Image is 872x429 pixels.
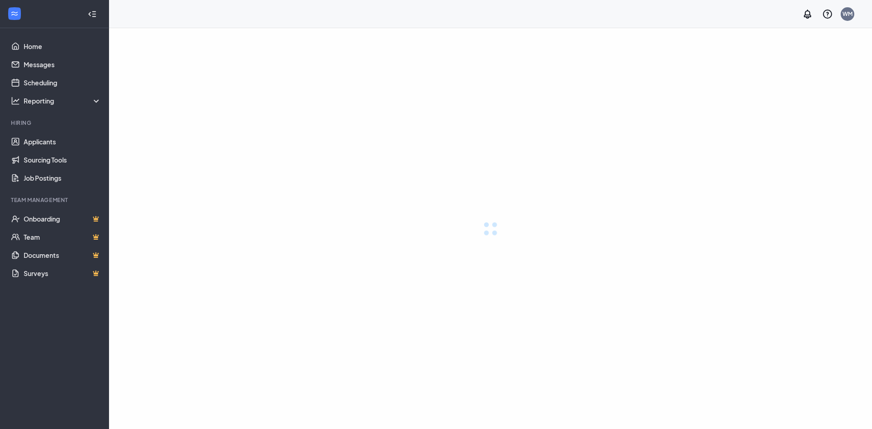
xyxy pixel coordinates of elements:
a: OnboardingCrown [24,210,101,228]
a: Sourcing Tools [24,151,101,169]
a: SurveysCrown [24,264,101,282]
a: Messages [24,55,101,74]
svg: QuestionInfo [822,9,833,20]
svg: Notifications [802,9,813,20]
a: Scheduling [24,74,101,92]
a: Job Postings [24,169,101,187]
a: Applicants [24,133,101,151]
div: WM [842,10,852,18]
a: TeamCrown [24,228,101,246]
div: Hiring [11,119,99,127]
div: Team Management [11,196,99,204]
svg: Collapse [88,10,97,19]
svg: WorkstreamLogo [10,9,19,18]
a: Home [24,37,101,55]
a: DocumentsCrown [24,246,101,264]
svg: Analysis [11,96,20,105]
div: Reporting [24,96,102,105]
